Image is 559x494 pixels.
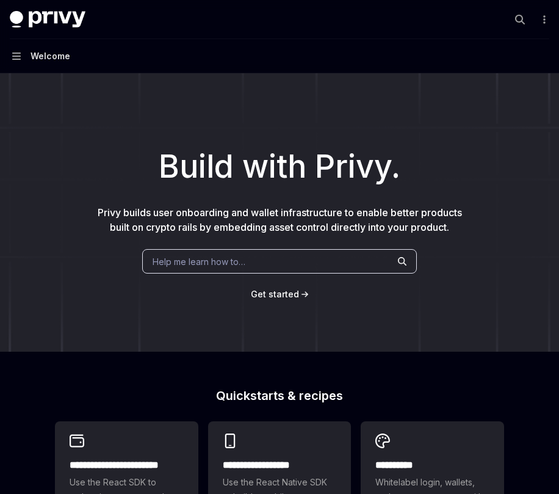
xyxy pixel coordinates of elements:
[251,289,299,299] span: Get started
[20,143,539,191] h1: Build with Privy.
[251,288,299,300] a: Get started
[55,390,504,402] h2: Quickstarts & recipes
[537,11,549,28] button: More actions
[153,255,245,268] span: Help me learn how to…
[31,49,70,64] div: Welcome
[10,11,85,28] img: dark logo
[98,206,462,233] span: Privy builds user onboarding and wallet infrastructure to enable better products built on crypto ...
